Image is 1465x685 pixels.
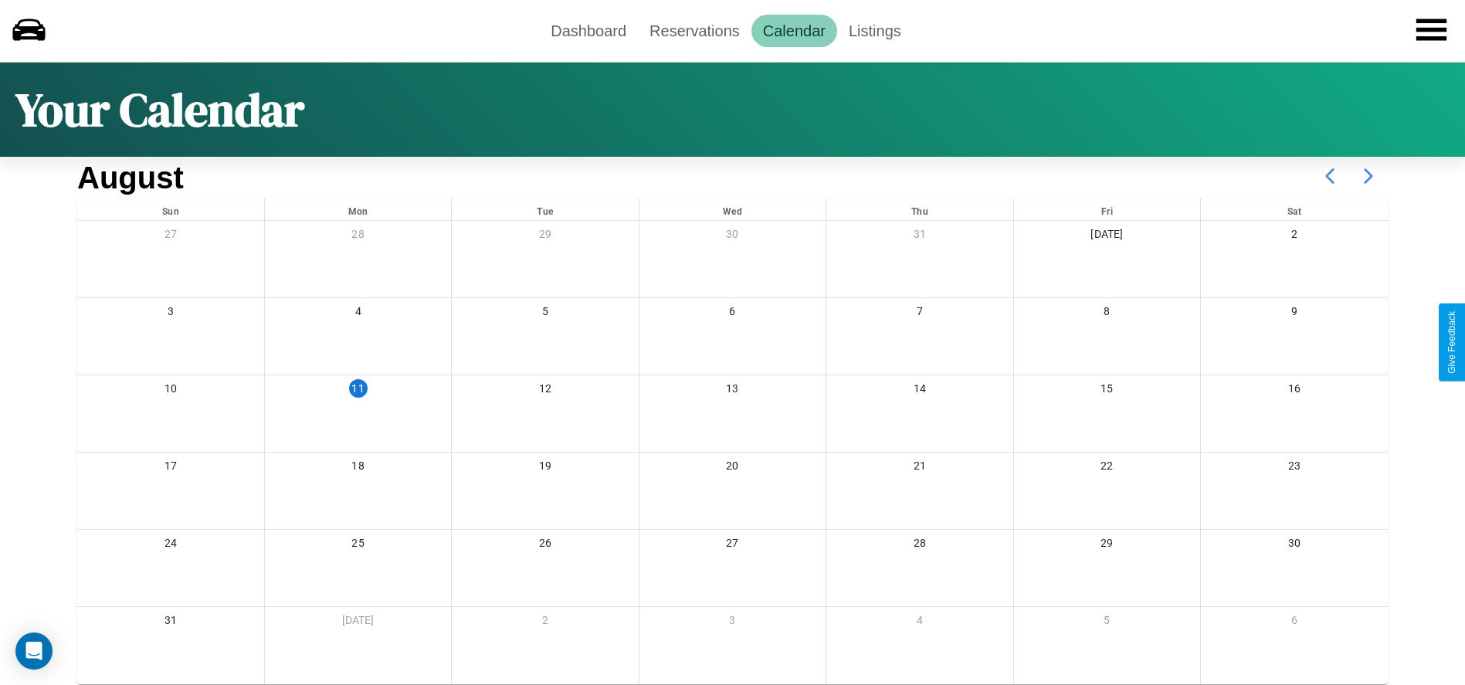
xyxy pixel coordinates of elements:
div: 30 [639,221,826,253]
div: Give Feedback [1446,311,1457,374]
div: Sat [1201,198,1388,220]
div: Open Intercom Messenger [15,632,53,670]
div: 2 [1201,221,1388,253]
a: Reservations [638,15,751,47]
div: Sun [77,198,264,220]
div: 8 [1014,298,1200,330]
div: 11 [349,379,368,398]
div: 5 [452,298,638,330]
div: Fri [1014,198,1200,220]
div: 4 [826,607,1012,639]
div: 6 [639,298,826,330]
div: 5 [1014,607,1200,639]
a: Listings [837,15,913,47]
div: 21 [826,453,1012,484]
div: 28 [826,530,1012,561]
div: 7 [826,298,1012,330]
div: 29 [1014,530,1200,561]
a: Dashboard [539,15,638,47]
div: 18 [265,453,451,484]
a: Calendar [751,15,837,47]
div: 6 [1201,607,1388,639]
div: 3 [77,298,264,330]
div: 12 [452,375,638,407]
div: 14 [826,375,1012,407]
div: 31 [826,221,1012,253]
div: [DATE] [1014,221,1200,253]
div: 9 [1201,298,1388,330]
div: 23 [1201,453,1388,484]
div: 15 [1014,375,1200,407]
div: 25 [265,530,451,561]
div: Thu [826,198,1012,220]
div: 17 [77,453,264,484]
div: 26 [452,530,638,561]
h2: August [77,161,184,195]
div: 30 [1201,530,1388,561]
div: 27 [639,530,826,561]
div: 24 [77,530,264,561]
h1: Your Calendar [15,78,304,141]
div: 29 [452,221,638,253]
div: Mon [265,198,451,220]
div: 13 [639,375,826,407]
div: 3 [639,607,826,639]
div: 28 [265,221,451,253]
div: [DATE] [265,607,451,639]
div: Wed [639,198,826,220]
div: 4 [265,298,451,330]
div: 16 [1201,375,1388,407]
div: 20 [639,453,826,484]
div: 10 [77,375,264,407]
div: 19 [452,453,638,484]
div: 2 [452,607,638,639]
div: Tue [452,198,638,220]
div: 27 [77,221,264,253]
div: 31 [77,607,264,639]
div: 22 [1014,453,1200,484]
